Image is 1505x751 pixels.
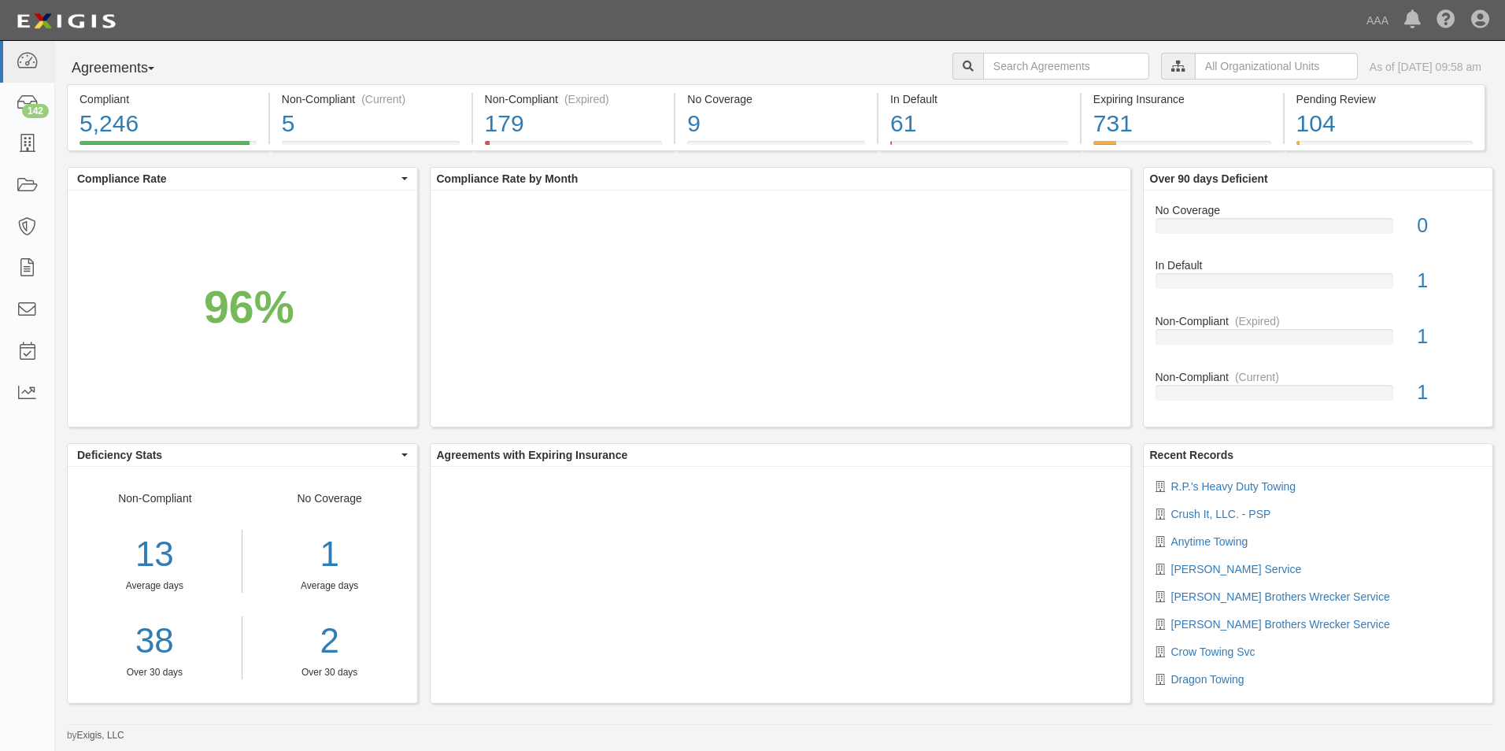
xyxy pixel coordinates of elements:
[1235,369,1279,385] div: (Current)
[983,53,1149,80] input: Search Agreements
[485,107,663,141] div: 179
[1171,535,1248,548] a: Anytime Towing
[1171,590,1390,603] a: [PERSON_NAME] Brothers Wrecker Service
[68,444,417,466] button: Deficiency Stats
[67,729,124,742] small: by
[77,447,398,463] span: Deficiency Stats
[1195,53,1358,80] input: All Organizational Units
[1296,107,1474,141] div: 104
[361,91,405,107] div: (Current)
[1156,257,1481,313] a: In Default1
[254,579,405,593] div: Average days
[675,141,877,154] a: No Coverage9
[282,107,460,141] div: 5
[68,579,242,593] div: Average days
[1156,202,1481,258] a: No Coverage0
[1437,11,1455,30] i: Help Center - Complianz
[1082,141,1283,154] a: Expiring Insurance731
[473,141,675,154] a: Non-Compliant(Expired)179
[282,91,460,107] div: Non-Compliant (Current)
[68,616,242,666] a: 38
[1370,59,1481,75] div: As of [DATE] 09:58 am
[1144,202,1493,218] div: No Coverage
[687,91,865,107] div: No Coverage
[254,530,405,579] div: 1
[1405,267,1492,295] div: 1
[1171,618,1390,631] a: [PERSON_NAME] Brothers Wrecker Service
[437,449,628,461] b: Agreements with Expiring Insurance
[1171,563,1302,575] a: [PERSON_NAME] Service
[204,276,294,340] div: 96%
[890,91,1068,107] div: In Default
[1144,369,1493,385] div: Non-Compliant
[1171,646,1255,658] a: Crow Towing Svc
[1144,257,1493,273] div: In Default
[1150,172,1268,185] b: Over 90 days Deficient
[77,730,124,741] a: Exigis, LLC
[68,666,242,679] div: Over 30 days
[77,171,398,187] span: Compliance Rate
[80,91,257,107] div: Compliant
[242,490,417,679] div: No Coverage
[67,141,268,154] a: Compliant5,246
[1093,107,1271,141] div: 731
[1156,313,1481,369] a: Non-Compliant(Expired)1
[1405,323,1492,351] div: 1
[254,666,405,679] div: Over 30 days
[437,172,579,185] b: Compliance Rate by Month
[1235,313,1280,329] div: (Expired)
[1150,449,1234,461] b: Recent Records
[12,7,120,35] img: logo-5460c22ac91f19d4615b14bd174203de0afe785f0fc80cf4dbbc73dc1793850b.png
[1405,212,1492,240] div: 0
[67,53,185,84] button: Agreements
[1296,91,1474,107] div: Pending Review
[68,168,417,190] button: Compliance Rate
[564,91,609,107] div: (Expired)
[1171,673,1244,686] a: Dragon Towing
[1359,5,1396,36] a: AAA
[878,141,1080,154] a: In Default61
[890,107,1068,141] div: 61
[1171,480,1296,493] a: R.P.'s Heavy Duty Towing
[1093,91,1271,107] div: Expiring Insurance
[68,530,242,579] div: 13
[254,616,405,666] a: 2
[270,141,471,154] a: Non-Compliant(Current)5
[68,490,242,679] div: Non-Compliant
[1405,379,1492,407] div: 1
[22,104,49,118] div: 142
[1171,508,1271,520] a: Crush It, LLC. - PSP
[485,91,663,107] div: Non-Compliant (Expired)
[1156,369,1481,413] a: Non-Compliant(Current)1
[687,107,865,141] div: 9
[1285,141,1486,154] a: Pending Review104
[1144,313,1493,329] div: Non-Compliant
[80,107,257,141] div: 5,246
